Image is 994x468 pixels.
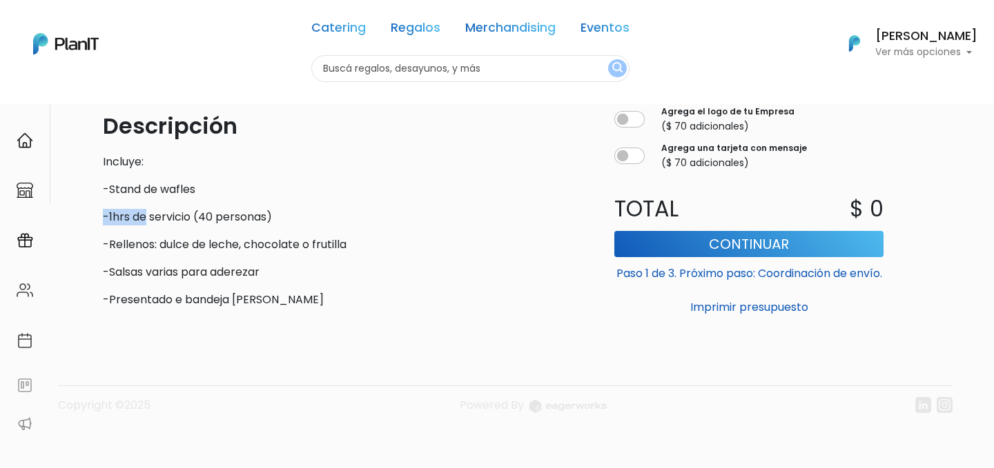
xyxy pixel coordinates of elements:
[311,22,366,39] a: Catering
[460,397,524,413] span: translation missing: es.layouts.footer.powered_by
[661,119,795,134] p: ($ 70 adicionales)
[103,236,587,253] p: -Rellenos: dulce de leche, chocolate o frutilla
[103,292,587,308] p: -Presentado e bandeja [PERSON_NAME]
[17,182,33,199] img: marketplace-4ceaa7011d94191e9ded77b95e3339b90024bf715f7c57f8cf31f2d8c509eaba.svg
[460,397,607,424] a: Powered By
[915,397,931,413] img: linkedin-cc7d2dbb1a16aff8e18f147ffe980d30ddd5d9e01409788280e63c91fc390ff4.svg
[614,296,884,319] button: Imprimir presupuesto
[465,22,556,39] a: Merchandising
[850,192,884,225] p: $ 0
[581,22,630,39] a: Eventos
[606,192,749,225] p: Total
[17,282,33,298] img: people-662611757002400ad9ed0e3c099ab2801c6687ba6c219adb57efc949bc21e19d.svg
[612,62,623,75] img: search_button-432b6d5273f82d61273b3651a40e1bd1b912527efae98b1b7a1b2c0702e16a8d.svg
[661,156,807,170] p: ($ 70 adicionales)
[103,264,587,281] p: -Salsas varias para aderezar
[33,33,99,54] img: PlanIt Logo
[58,397,150,424] p: Copyright ©2025
[103,154,587,170] p: Incluye:
[103,209,587,225] p: -1hrs de servicio (40 personas)
[103,181,587,198] p: -Stand de wafles
[875,48,977,57] p: Ver más opciones
[614,231,884,257] button: Continuar
[661,142,807,154] label: Agrega una tarjeta con mensaje
[17,132,33,149] img: home-e721727adea9d79c4d83392d1f703f7f8bce08238fde08b1acbfd93340b81755.svg
[17,377,33,394] img: feedback-78b5a0c8f98aac82b08bfc38622c3050aee476f2c9584af64705fc4e61158814.svg
[311,55,630,82] input: Buscá regalos, desayunos, y más
[661,105,795,118] label: Agrega el logo de tu Empresa
[937,397,953,413] img: instagram-7ba2a2629254302ec2a9470e65da5de918c9f3c9a63008f8abed3140a32961bf.svg
[17,332,33,349] img: calendar-87d922413cdce8b2cf7b7f5f62616a5cf9e4887200fb71536465627b3292af00.svg
[17,416,33,432] img: partners-52edf745621dab592f3b2c58e3bca9d71375a7ef29c3b500c9f145b62cc070d4.svg
[17,232,33,249] img: campaigns-02234683943229c281be62815700db0a1741e53638e28bf9629b52c665b00959.svg
[71,13,199,40] div: ¿Necesitás ayuda?
[614,260,884,282] p: Paso 1 de 3. Próximo paso: Coordinación de envío.
[831,26,977,61] button: PlanIt Logo [PERSON_NAME] Ver más opciones
[529,400,607,413] img: logo_eagerworks-044938b0bf012b96b195e05891a56339191180c2d98ce7df62ca656130a436fa.svg
[839,28,870,59] img: PlanIt Logo
[103,110,587,143] p: Descripción
[391,22,440,39] a: Regalos
[875,30,977,43] h6: [PERSON_NAME]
